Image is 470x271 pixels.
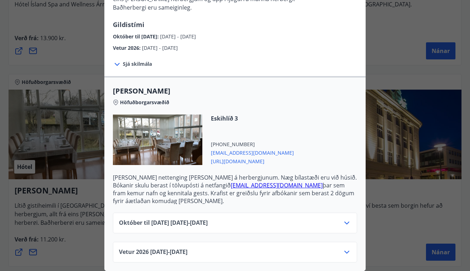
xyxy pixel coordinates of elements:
[211,156,294,165] span: [URL][DOMAIN_NAME]
[211,141,294,148] span: [PHONE_NUMBER]
[211,115,294,122] span: Eskihlíð 3
[113,44,142,51] span: Vetur 2026 :
[123,60,152,68] span: Sjá skilmála
[113,86,357,96] span: [PERSON_NAME]
[142,44,178,51] span: [DATE] - [DATE]
[120,99,169,106] span: Höfuðborgarsvæðið
[113,20,144,29] span: Gildistími
[211,148,294,156] span: [EMAIL_ADDRESS][DOMAIN_NAME]
[113,33,160,40] span: Október til [DATE] :
[160,33,196,40] span: [DATE] - [DATE]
